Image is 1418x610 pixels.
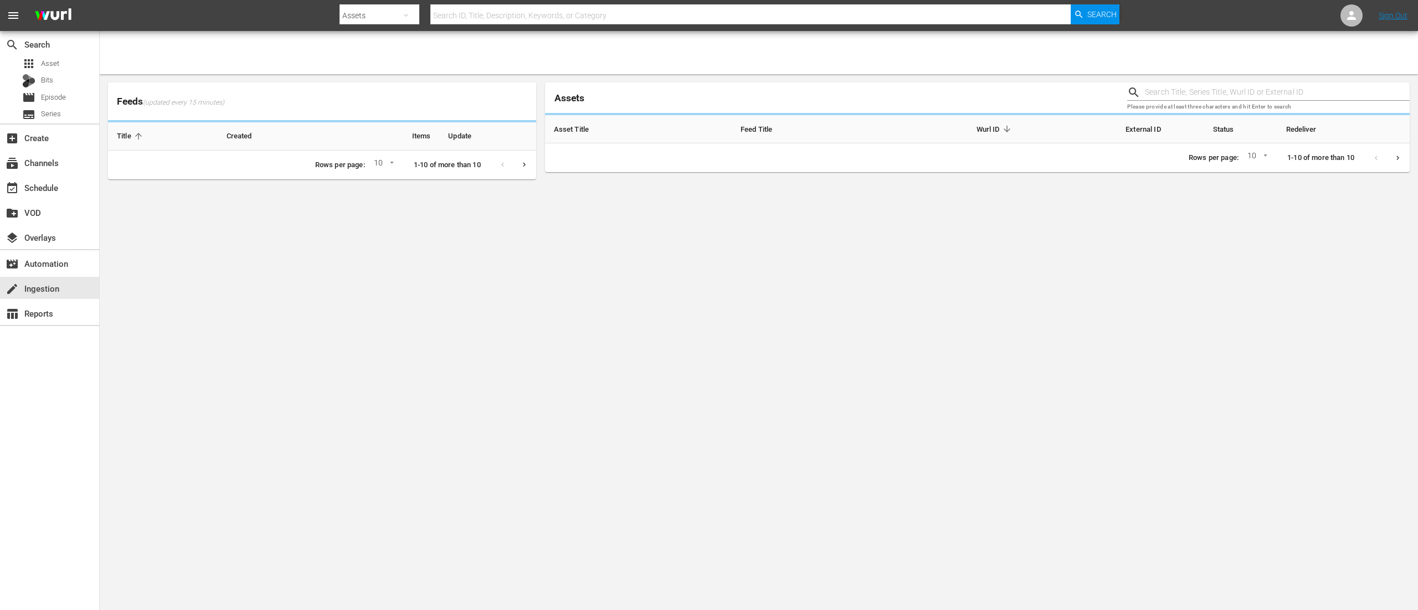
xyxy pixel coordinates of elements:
[108,122,536,151] table: sticky table
[513,154,535,175] button: Next page
[6,307,19,320] span: Reports
[41,92,66,103] span: Episode
[1189,153,1239,163] p: Rows per page:
[1379,11,1407,20] a: Sign Out
[22,74,35,87] div: Bits
[27,3,80,29] img: ans4CAIJ8jUAAAAAAAAAAAAAAAAAAAAAAAAgQb4GAAAAAAAAAAAAAAAAAAAAAAAAJMjXAAAAAAAAAAAAAAAAAAAAAAAAgAT5G...
[554,92,584,104] span: Assets
[6,182,19,195] span: Schedule
[545,115,1410,143] table: sticky table
[977,124,1014,134] span: Wurl ID
[41,58,59,69] span: Asset
[1277,115,1410,143] th: Redeliver
[1287,153,1354,163] p: 1-10 of more than 10
[6,282,19,296] span: Ingestion
[108,92,536,111] span: Feeds
[1243,149,1270,166] div: 10
[732,115,869,143] th: Feed Title
[41,108,61,120] span: Series
[6,38,19,51] span: Search
[22,108,35,121] span: Series
[7,9,20,22] span: menu
[1071,4,1119,24] button: Search
[22,57,35,70] span: Asset
[117,131,146,141] span: Title
[1170,115,1277,143] th: Status
[41,75,53,86] span: Bits
[353,122,439,151] th: Items
[1127,102,1410,112] p: Please provide at least three characters and hit Enter to search
[6,157,19,170] span: Channels
[414,160,481,170] p: 1-10 of more than 10
[6,257,19,271] span: Automation
[1023,115,1170,143] th: External ID
[554,124,604,134] span: Asset Title
[369,157,396,173] div: 10
[315,160,365,170] p: Rows per page:
[1387,147,1409,169] button: Next page
[6,206,19,220] span: VOD
[1087,4,1117,24] span: Search
[143,99,224,107] span: (updated every 15 minutes)
[227,131,266,141] span: Created
[1145,84,1410,101] input: Search Title, Series Title, Wurl ID or External ID
[22,91,35,104] span: Episode
[6,231,19,245] span: Overlays
[439,122,536,151] th: Update
[6,132,19,145] span: Create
